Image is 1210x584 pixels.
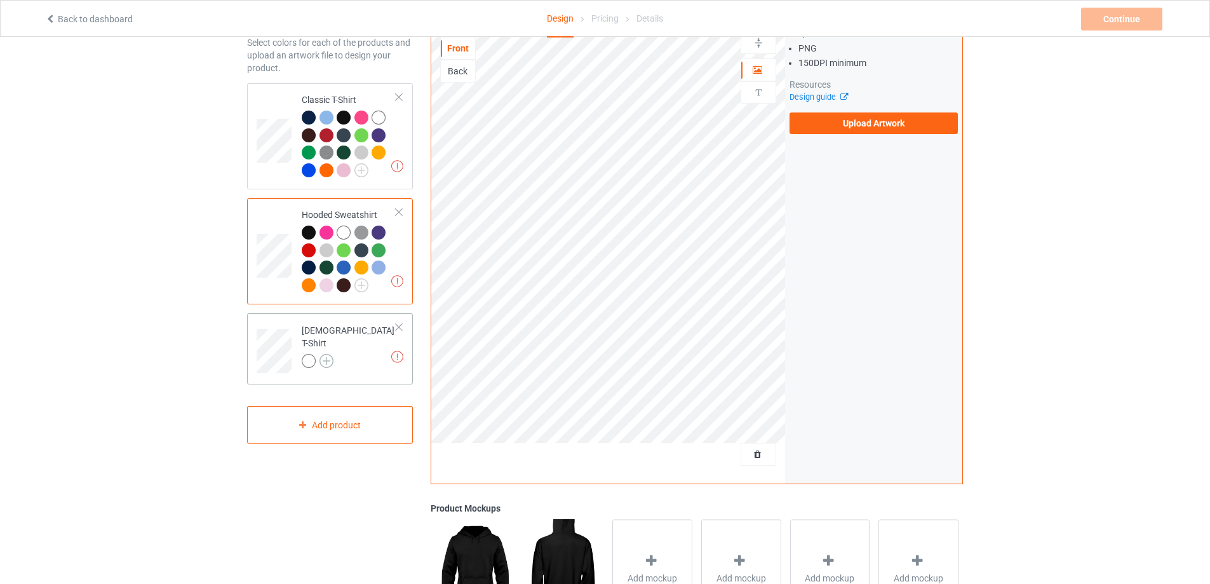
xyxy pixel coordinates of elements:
img: svg+xml;base64,PD94bWwgdmVyc2lvbj0iMS4wIiBlbmNvZGluZz0iVVRGLTgiPz4KPHN2ZyB3aWR0aD0iMjJweCIgaGVpZ2... [354,278,368,292]
div: Front [441,42,475,55]
div: Hooded Sweatshirt [302,208,396,291]
img: svg+xml;base64,PD94bWwgdmVyc2lvbj0iMS4wIiBlbmNvZGluZz0iVVRGLTgiPz4KPHN2ZyB3aWR0aD0iMjJweCIgaGVpZ2... [319,354,333,368]
div: Design [547,1,574,37]
div: Select colors for each of the products and upload an artwork file to design your product. [247,36,413,74]
li: 150 DPI minimum [798,57,958,69]
a: Back to dashboard [45,14,133,24]
img: exclamation icon [391,160,403,172]
img: svg+xml;base64,PD94bWwgdmVyc2lvbj0iMS4wIiBlbmNvZGluZz0iVVRGLTgiPz4KPHN2ZyB3aWR0aD0iMjJweCIgaGVpZ2... [354,163,368,177]
div: Add product [247,406,413,444]
img: heather_texture.png [319,146,333,160]
div: Hooded Sweatshirt [247,198,413,304]
img: svg%3E%0A [753,37,765,49]
div: Resources [790,78,958,91]
div: Details [636,1,663,36]
img: exclamation icon [391,351,403,363]
li: PNG [798,42,958,55]
img: svg%3E%0A [753,86,765,98]
a: Design guide [790,92,847,102]
div: [DEMOGRAPHIC_DATA] T-Shirt [247,313,413,384]
div: Back [441,65,475,78]
div: Pricing [591,1,619,36]
label: Upload Artwork [790,112,958,134]
div: Classic T-Shirt [302,93,396,176]
div: [DEMOGRAPHIC_DATA] T-Shirt [302,324,396,367]
div: Classic T-Shirt [247,83,413,189]
div: Product Mockups [431,502,963,515]
img: exclamation icon [391,275,403,287]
